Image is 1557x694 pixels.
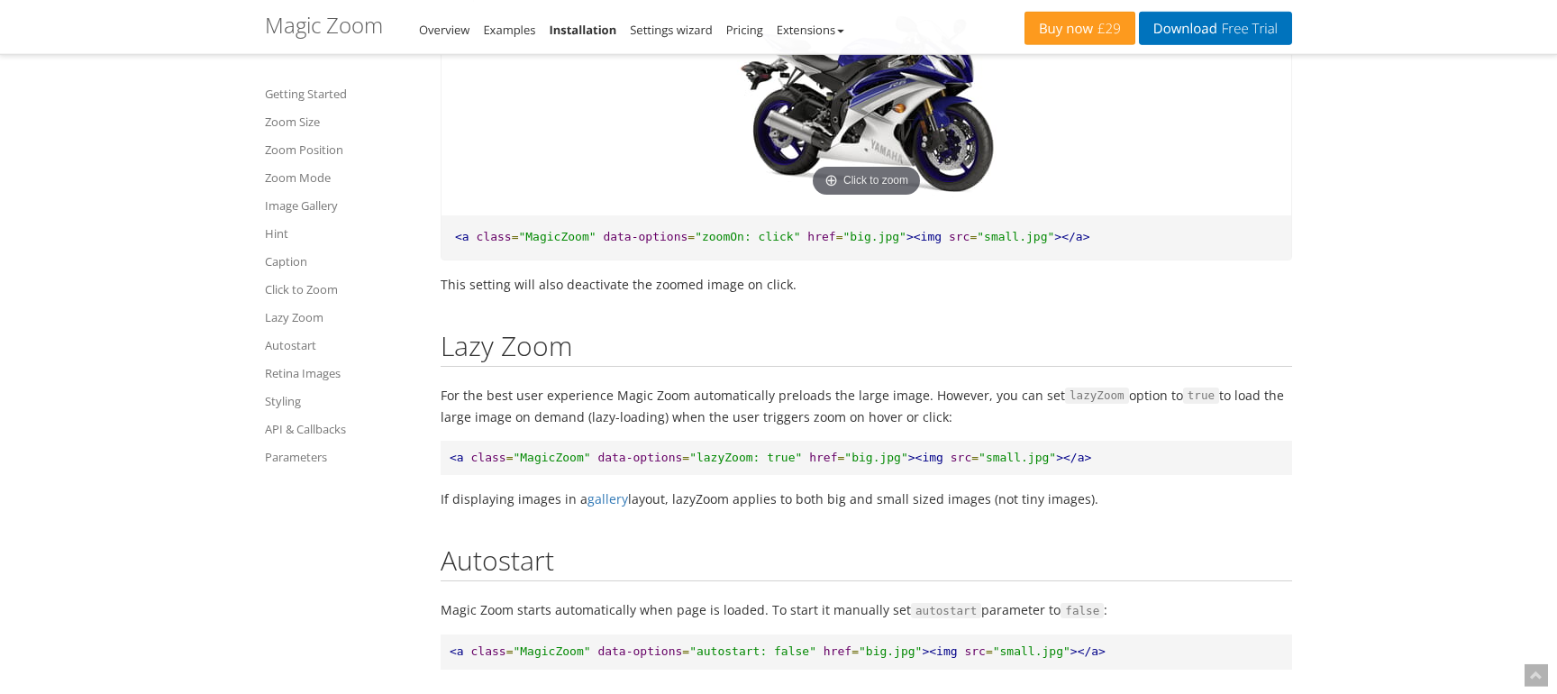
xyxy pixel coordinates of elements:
[506,451,514,464] span: =
[265,418,418,440] a: API & Callbacks
[450,451,464,464] span: <a
[441,489,1292,509] p: If displaying images in a layout, lazyZoom applies to both big and small sized images (not tiny i...
[807,230,835,243] span: href
[723,10,1011,202] a: Click to zoom
[630,22,713,38] a: Settings wizard
[1056,451,1091,464] span: ></a>
[513,451,590,464] span: "MagicZoom"
[979,451,1056,464] span: "small.jpg"
[265,251,418,272] a: Caption
[265,139,418,160] a: Zoom Position
[265,111,418,132] a: Zoom Size
[265,334,418,356] a: Autostart
[476,230,511,243] span: class
[506,644,514,658] span: =
[518,230,596,243] span: "MagicZoom"
[265,362,418,384] a: Retina Images
[682,644,689,658] span: =
[470,644,505,658] span: class
[951,451,971,464] span: src
[695,230,800,243] span: "zoomOn: click"
[265,14,383,37] h1: Magic Zoom
[441,385,1292,427] p: For the best user experience Magic Zoom automatically preloads the large image. However, you can ...
[911,603,981,619] code: autostart
[993,644,1070,658] span: "small.jpg"
[977,230,1054,243] span: "small.jpg"
[908,451,943,464] span: ><img
[470,451,505,464] span: class
[265,83,418,105] a: Getting Started
[809,451,837,464] span: href
[843,230,906,243] span: "big.jpg"
[512,230,519,243] span: =
[824,644,851,658] span: href
[1054,230,1089,243] span: ></a>
[777,22,844,38] a: Extensions
[1065,388,1129,404] code: lazyZoom
[483,22,535,38] a: Examples
[844,451,907,464] span: "big.jpg"
[1217,22,1278,36] span: Free Trial
[851,644,859,658] span: =
[441,545,1292,581] h2: Autostart
[1183,388,1219,404] code: true
[597,644,682,658] span: data-options
[597,451,682,464] span: data-options
[986,644,993,658] span: =
[603,230,687,243] span: data-options
[964,644,985,658] span: src
[687,230,695,243] span: =
[689,451,802,464] span: "lazyZoom: true"
[949,230,970,243] span: src
[265,279,418,300] a: Click to Zoom
[265,446,418,468] a: Parameters
[450,644,464,658] span: <a
[441,274,1292,295] p: This setting will also deactivate the zoomed image on click.
[1093,22,1121,36] span: £29
[906,230,942,243] span: ><img
[723,10,1011,202] img: yzf-r6-blue-3.jpg
[441,599,1292,621] p: Magic Zoom starts automatically when page is loaded. To start it manually set parameter to :
[971,451,979,464] span: =
[1070,644,1106,658] span: ></a>
[1061,603,1104,619] code: false
[587,490,628,507] a: gallery
[1024,12,1135,45] a: Buy now£29
[1139,12,1292,45] a: DownloadFree Trial
[265,223,418,244] a: Hint
[922,644,957,658] span: ><img
[419,22,469,38] a: Overview
[513,644,590,658] span: "MagicZoom"
[859,644,922,658] span: "big.jpg"
[682,451,689,464] span: =
[836,230,843,243] span: =
[265,390,418,412] a: Styling
[689,644,816,658] span: "autostart: false"
[265,306,418,328] a: Lazy Zoom
[726,22,763,38] a: Pricing
[549,22,616,38] a: Installation
[455,230,469,243] span: <a
[265,167,418,188] a: Zoom Mode
[441,331,1292,367] h2: Lazy Zoom
[970,230,977,243] span: =
[838,451,845,464] span: =
[265,195,418,216] a: Image Gallery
